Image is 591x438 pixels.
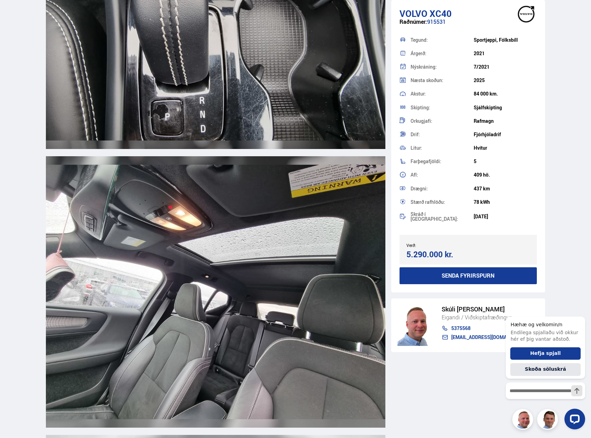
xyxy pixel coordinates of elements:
div: 437 km [474,186,537,191]
div: Skúli [PERSON_NAME] [442,306,529,313]
div: Tegund: [411,38,474,42]
img: 2815654.jpeg [46,156,385,428]
div: Akstur: [411,91,474,96]
div: 7/2021 [474,64,537,70]
div: [DATE] [474,214,537,219]
div: Árgerð: [411,51,474,56]
button: Senda fyrirspurn [400,267,537,284]
div: Hvítur [474,145,537,151]
div: Sportjeppi, Fólksbíll [474,37,537,43]
iframe: LiveChat chat widget [500,304,588,435]
div: Eigandi / Viðskiptafræðingur [442,313,529,322]
div: Skráð í [GEOGRAPHIC_DATA]: [411,212,474,221]
div: Skipting: [411,105,474,110]
div: 5 [474,159,537,164]
div: Fjórhjóladrif [474,132,537,137]
div: Litur: [411,146,474,150]
div: 84 000 km. [474,91,537,97]
div: Sjálfskipting [474,105,537,110]
div: Rafmagn [474,118,537,124]
div: Drægni: [411,186,474,191]
div: 915531 [400,19,537,32]
div: 78 kWh [474,199,537,205]
span: Raðnúmer: [400,18,427,26]
span: XC40 [430,7,452,20]
div: 2021 [474,51,537,56]
a: 5375568 [442,326,529,331]
img: siFngHWaQ9KaOqBr.png [397,305,435,346]
div: 409 hö. [474,172,537,178]
div: Stærð rafhlöðu: [411,200,474,205]
div: 2025 [474,78,537,83]
a: [EMAIL_ADDRESS][DOMAIN_NAME] [442,335,529,340]
div: Afl: [411,172,474,177]
div: Verð: [406,243,468,248]
img: brand logo [512,3,540,25]
span: Volvo [400,7,427,20]
div: 5.290.000 kr. [406,250,466,259]
div: Farþegafjöldi: [411,159,474,164]
div: Næsta skoðun: [411,78,474,83]
div: Drif: [411,132,474,137]
div: Nýskráning: [411,64,474,69]
div: Orkugjafi: [411,119,474,123]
